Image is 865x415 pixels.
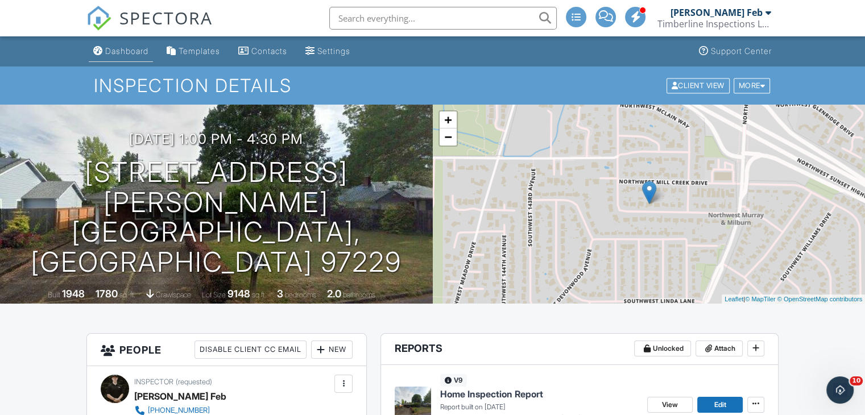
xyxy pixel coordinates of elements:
[94,76,771,96] h1: Inspection Details
[96,288,118,300] div: 1780
[694,41,776,62] a: Support Center
[301,41,355,62] a: Settings
[87,334,366,366] h3: People
[777,296,862,302] a: © OpenStreetMap contributors
[665,81,732,89] a: Client View
[119,6,213,30] span: SPECTORA
[129,131,303,147] h3: [DATE] 1:00 pm - 4:30 pm
[311,341,353,359] div: New
[162,41,225,62] a: Templates
[251,46,287,56] div: Contacts
[440,111,457,128] a: Zoom in
[327,288,341,300] div: 2.0
[657,18,771,30] div: Timberline Inspections LLC
[850,376,863,385] span: 10
[134,388,226,405] div: [PERSON_NAME] Feb
[711,46,772,56] div: Support Center
[119,290,135,299] span: sq. ft.
[745,296,776,302] a: © MapTiler
[194,341,307,359] div: Disable Client CC Email
[202,290,226,299] span: Lot Size
[89,41,153,62] a: Dashboard
[179,46,220,56] div: Templates
[18,157,415,277] h1: [STREET_ADDRESS][PERSON_NAME] [GEOGRAPHIC_DATA], [GEOGRAPHIC_DATA] 97229
[234,41,292,62] a: Contacts
[285,290,316,299] span: bedrooms
[671,7,763,18] div: [PERSON_NAME] Feb
[134,377,173,386] span: Inspector
[176,377,212,386] span: (requested)
[48,290,60,299] span: Built
[252,290,266,299] span: sq.ft.
[62,288,85,300] div: 1948
[440,128,457,146] a: Zoom out
[105,46,148,56] div: Dashboard
[277,288,283,300] div: 3
[86,6,111,31] img: The Best Home Inspection Software - Spectora
[329,7,557,30] input: Search everything...
[826,376,854,404] iframe: Intercom live chat
[734,78,771,93] div: More
[725,296,743,302] a: Leaflet
[343,290,375,299] span: bathrooms
[722,294,865,304] div: |
[667,78,730,93] div: Client View
[156,290,191,299] span: crawlspace
[148,406,210,415] div: [PHONE_NUMBER]
[317,46,350,56] div: Settings
[86,15,213,39] a: SPECTORA
[227,288,250,300] div: 9148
